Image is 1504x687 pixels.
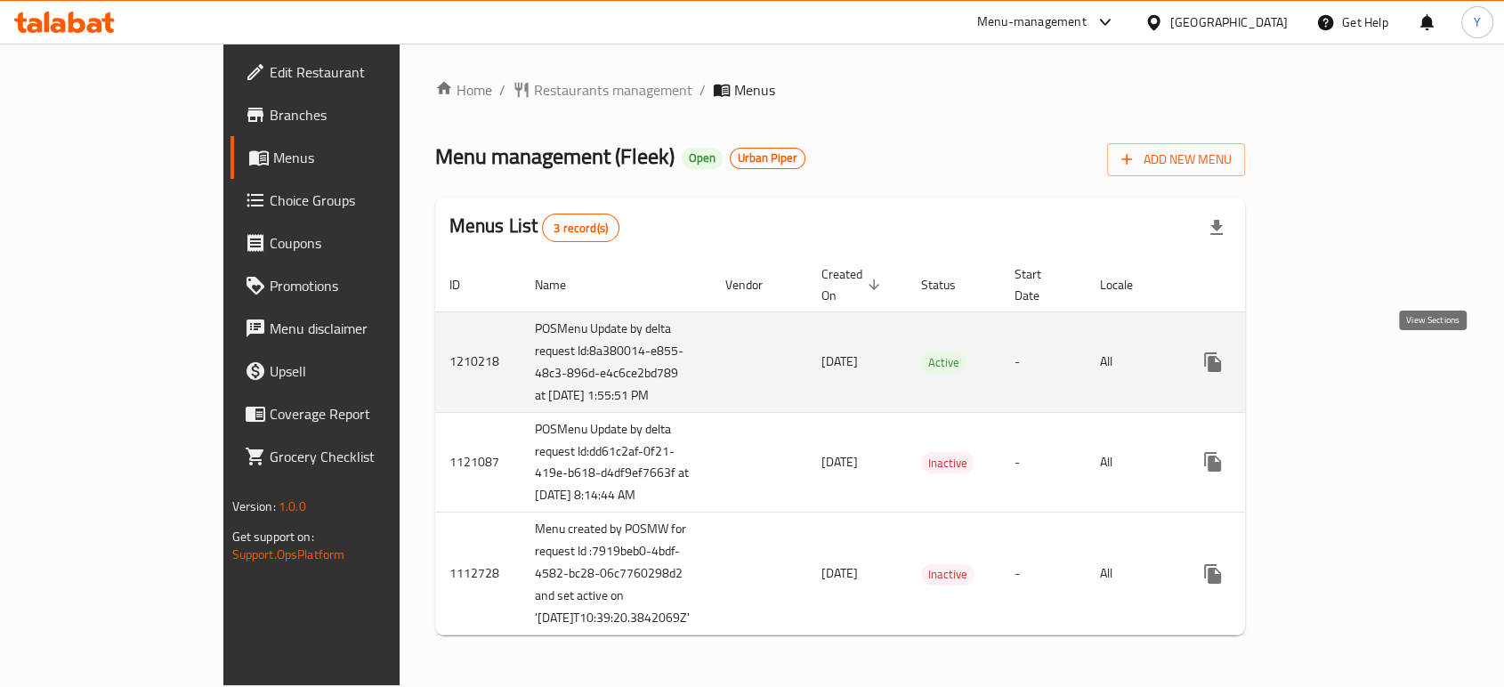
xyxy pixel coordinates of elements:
[435,412,521,513] td: 1121087
[270,275,460,296] span: Promotions
[682,148,723,169] div: Open
[542,214,619,242] div: Total records count
[449,213,619,242] h2: Menus List
[435,79,1246,101] nav: breadcrumb
[1086,311,1177,412] td: All
[1107,143,1245,176] button: Add New Menu
[230,179,474,222] a: Choice Groups
[279,495,306,518] span: 1.0.0
[435,258,1377,636] table: enhanced table
[699,79,706,101] li: /
[230,93,474,136] a: Branches
[435,136,675,176] span: Menu management ( Fleek )
[232,495,276,518] span: Version:
[435,311,521,412] td: 1210218
[449,274,483,295] span: ID
[521,513,711,635] td: Menu created by POSMW for request Id :7919beb0-4bdf-4582-bc28-06c7760298d2 and set active on '[DA...
[1000,513,1086,635] td: -
[535,274,589,295] span: Name
[921,274,979,295] span: Status
[1100,274,1156,295] span: Locale
[1195,206,1238,249] div: Export file
[1121,149,1231,171] span: Add New Menu
[725,274,786,295] span: Vendor
[230,51,474,93] a: Edit Restaurant
[1234,440,1277,483] button: Change Status
[232,525,314,548] span: Get support on:
[230,136,474,179] a: Menus
[232,543,345,566] a: Support.OpsPlatform
[1000,412,1086,513] td: -
[273,147,460,168] span: Menus
[1086,412,1177,513] td: All
[270,232,460,254] span: Coupons
[270,360,460,382] span: Upsell
[1015,263,1064,306] span: Start Date
[543,220,619,237] span: 3 record(s)
[513,79,692,101] a: Restaurants management
[1170,12,1288,32] div: [GEOGRAPHIC_DATA]
[435,513,521,635] td: 1112728
[921,564,974,585] span: Inactive
[1474,12,1481,32] span: Y
[1177,258,1377,312] th: Actions
[521,412,711,513] td: POSMenu Update by delta request Id:dd61c2af-0f21-419e-b618-d4df9ef7663f at [DATE] 8:14:44 AM
[1192,553,1234,595] button: more
[230,350,474,392] a: Upsell
[821,350,858,373] span: [DATE]
[1000,311,1086,412] td: -
[270,104,460,125] span: Branches
[977,12,1087,33] div: Menu-management
[1192,341,1234,384] button: more
[734,79,775,101] span: Menus
[921,452,974,473] div: Inactive
[270,318,460,339] span: Menu disclaimer
[821,562,858,585] span: [DATE]
[1234,341,1277,384] button: Change Status
[521,311,711,412] td: POSMenu Update by delta request Id:8a380014-e855-48c3-896d-e4c6ce2bd789 at [DATE] 1:55:51 PM
[921,352,966,373] div: Active
[1086,513,1177,635] td: All
[270,403,460,424] span: Coverage Report
[230,392,474,435] a: Coverage Report
[534,79,692,101] span: Restaurants management
[921,453,974,473] span: Inactive
[731,150,805,166] span: Urban Piper
[230,222,474,264] a: Coupons
[270,446,460,467] span: Grocery Checklist
[1192,440,1234,483] button: more
[270,61,460,83] span: Edit Restaurant
[921,352,966,373] span: Active
[230,435,474,478] a: Grocery Checklist
[230,264,474,307] a: Promotions
[499,79,505,101] li: /
[682,150,723,166] span: Open
[1234,553,1277,595] button: Change Status
[270,190,460,211] span: Choice Groups
[230,307,474,350] a: Menu disclaimer
[821,263,885,306] span: Created On
[821,450,858,473] span: [DATE]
